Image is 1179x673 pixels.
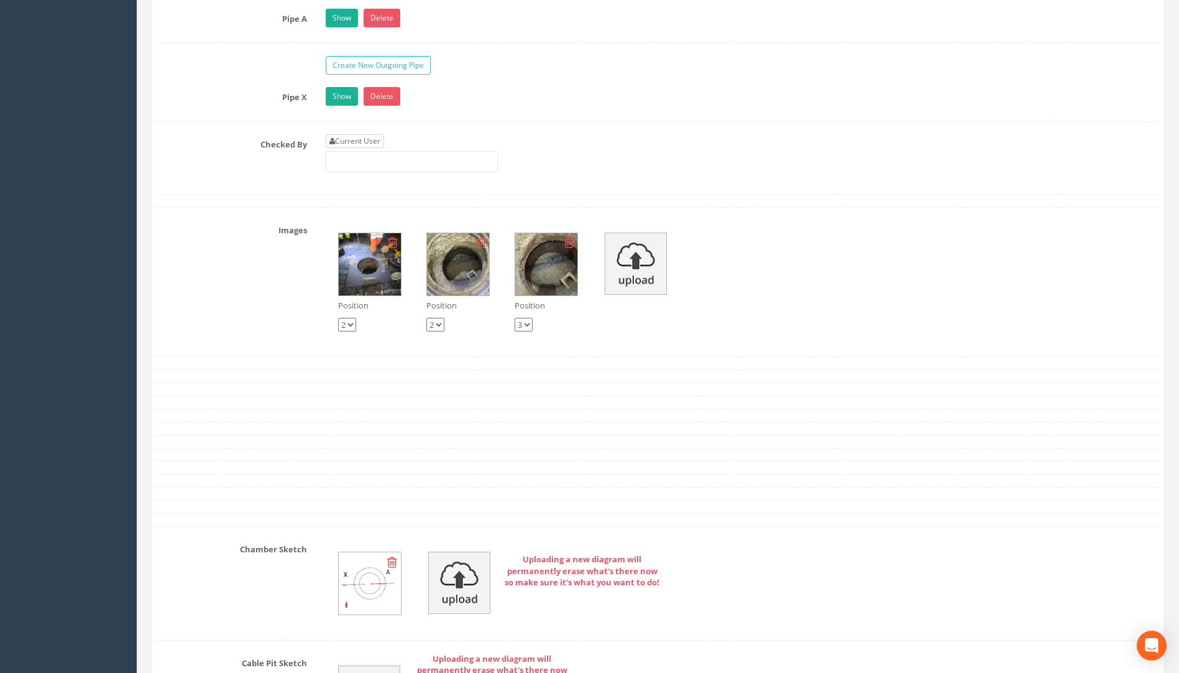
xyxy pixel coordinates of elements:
[426,300,490,312] p: Position
[339,552,401,615] img: 63adf25f-9ade-3b3d-ea24-6ab57f89519e_0d4d4ea1-d903-edcc-c790-5422b35a779a_renderedChamberSketch.jpg
[326,9,358,27] a: Show
[326,56,431,75] a: Create New Outgoing Pipe
[427,233,489,295] img: 63adf25f-9ade-3b3d-ea24-6ab57f89519e_36c0e889-85b0-66bb-2d26-c9890a7252e8_thumb.jpg
[339,233,401,295] img: 63adf25f-9ade-3b3d-ea24-6ab57f89519e_84afbc00-7868-d09c-7b76-66f90142fef8_thumb.jpg
[146,539,316,555] label: Chamber Sketch
[505,554,659,588] strong: Uploading a new diagram will permanently erase what's there now so make sure it's what you want t...
[326,87,358,106] a: Show
[428,552,490,614] img: upload_icon.png
[364,87,400,106] a: Delete
[338,300,401,312] p: Position
[326,134,384,148] a: Current User
[364,9,400,27] a: Delete
[146,87,316,103] label: Pipe X
[146,134,316,151] label: Checked By
[146,9,316,25] label: Pipe A
[515,233,577,295] img: 63adf25f-9ade-3b3d-ea24-6ab57f89519e_7a0ab51e-02f0-a110-264e-a7415eb15e01_thumb.jpg
[605,233,667,295] img: upload_icon.png
[146,220,316,236] label: Images
[1137,631,1167,661] div: Open Intercom Messenger
[146,653,316,669] label: Cable Pit Sketch
[515,300,578,312] p: Position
